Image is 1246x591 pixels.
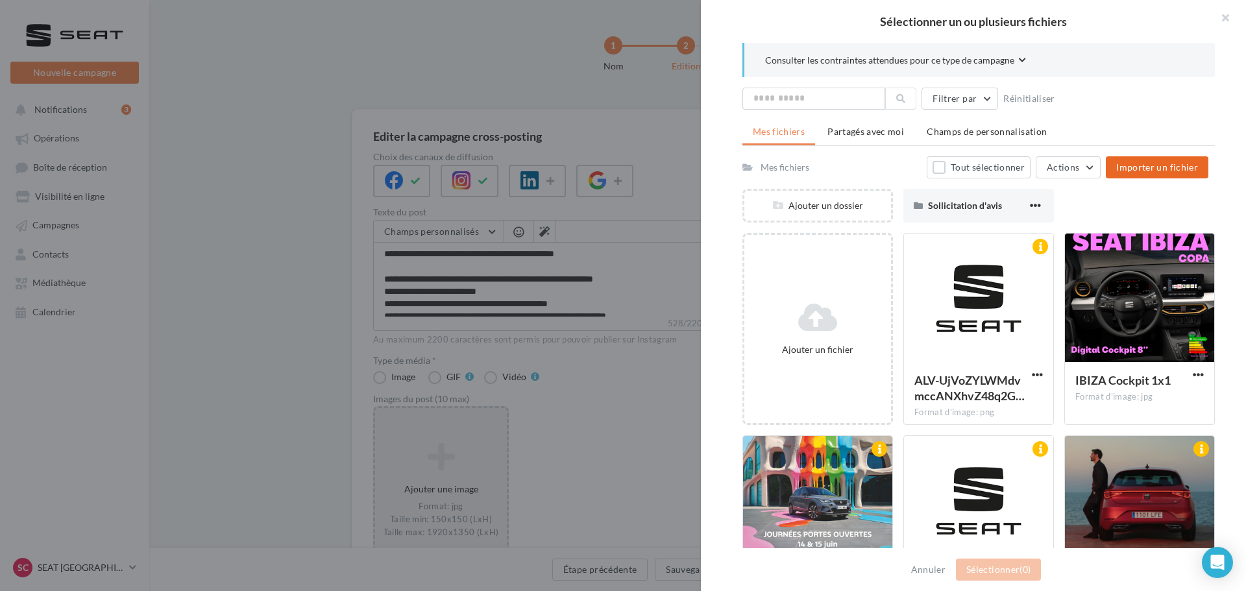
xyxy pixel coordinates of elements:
button: Sélectionner(0) [956,559,1041,581]
div: Open Intercom Messenger [1202,547,1233,578]
button: Importer un fichier [1106,156,1208,178]
div: Mes fichiers [761,161,809,174]
span: Champs de personnalisation [927,126,1047,137]
div: Format d'image: jpg [1075,391,1204,403]
span: Sollicitation d'avis [928,200,1002,211]
button: Actions [1036,156,1101,178]
span: Partagés avec moi [827,126,904,137]
span: (0) [1020,564,1031,575]
span: Importer un fichier [1116,162,1198,173]
div: Format d'image: png [914,407,1043,418]
span: Mes fichiers [753,126,805,137]
button: Annuler [906,562,951,577]
span: IBIZA Cockpit 1x1 [1075,373,1171,387]
button: Réinitialiser [998,91,1060,106]
div: Ajouter un fichier [750,343,886,356]
button: Filtrer par [922,88,998,110]
h2: Sélectionner un ou plusieurs fichiers [722,16,1225,27]
button: Tout sélectionner [927,156,1031,178]
span: ALV-UjVoZYLWMdvmccANXhvZ48q2GczzRylaitZJM0B3h61fp7PUDPzE [914,373,1025,403]
span: Consulter les contraintes attendues pour ce type de campagne [765,54,1014,67]
div: Ajouter un dossier [744,199,891,212]
span: Actions [1047,162,1079,173]
button: Consulter les contraintes attendues pour ce type de campagne [765,53,1026,69]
